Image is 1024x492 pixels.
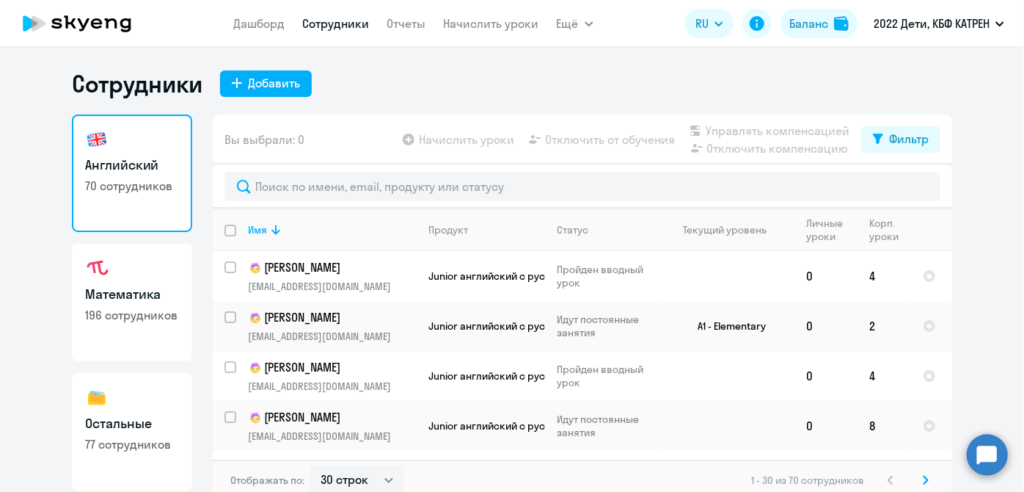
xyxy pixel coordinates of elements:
button: Балансbalance [780,9,857,38]
div: Статус [557,223,657,236]
a: Начислить уроки [444,16,539,31]
td: 0 [794,251,857,301]
h3: Остальные [85,414,179,433]
span: Junior английский с русскоговорящим преподавателем [428,419,704,433]
p: Пройден вводный урок [557,363,657,389]
button: RU [685,9,734,38]
div: Текущий уровень [670,223,794,236]
td: 8 [857,401,911,451]
input: Поиск по имени, email, продукту или статусу [224,172,940,201]
p: [EMAIL_ADDRESS][DOMAIN_NAME] [248,280,416,293]
button: Добавить [220,70,312,97]
button: 2022 Дети, КБФ КАТРЕН [866,6,1012,41]
div: Корп. уроки [869,217,901,243]
span: Junior английский с русскоговорящим преподавателем [428,369,704,383]
p: [PERSON_NAME] [248,459,414,477]
p: [PERSON_NAME] [248,359,414,377]
p: [EMAIL_ADDRESS][DOMAIN_NAME] [248,430,416,443]
div: Имя [248,223,267,236]
td: 2 [857,301,911,351]
td: A1 - Elementary [658,301,794,351]
img: child [248,311,263,325]
td: 4 [857,251,911,301]
div: Баланс [789,15,828,32]
p: [PERSON_NAME] [248,309,414,327]
p: Пройден вводный урок [557,263,657,289]
p: 2022 Дети, КБФ КАТРЕН [874,15,990,32]
h1: Сотрудники [72,69,202,98]
img: math [85,257,109,281]
a: Отчеты [387,16,426,31]
h3: Математика [85,285,179,304]
div: Имя [248,223,416,236]
a: child[PERSON_NAME] [248,409,416,427]
a: child[PERSON_NAME] [248,359,416,377]
div: Личные уроки [806,217,857,243]
div: Текущий уровень [684,223,767,236]
img: child [248,410,263,425]
a: child[PERSON_NAME] [248,309,416,327]
td: 0 [794,351,857,401]
div: Добавить [248,74,300,92]
span: RU [695,15,709,32]
p: [EMAIL_ADDRESS][DOMAIN_NAME] [248,380,416,393]
h3: Английский [85,156,179,175]
td: 0 [794,301,857,351]
p: Идут постоянные занятия [557,313,657,339]
img: balance [834,16,849,31]
p: [PERSON_NAME] [248,259,414,277]
span: Junior английский с русскоговорящим преподавателем [428,319,704,333]
span: Отображать по: [230,474,304,487]
a: Сотрудники [303,16,370,31]
img: child [248,261,263,275]
td: 4 [857,351,911,401]
td: 0 [794,401,857,451]
div: Продукт [428,223,544,236]
span: Junior английский с русскоговорящим преподавателем [428,269,704,283]
div: Личные уроки [806,217,847,243]
a: child[PERSON_NAME] [248,259,416,277]
p: 77 сотрудников [85,436,179,452]
img: english [85,128,109,151]
a: Дашборд [234,16,285,31]
button: Фильтр [861,126,940,153]
a: Математика196 сотрудников [72,244,192,361]
div: Фильтр [889,130,929,148]
button: Ещё [557,9,593,38]
p: 70 сотрудников [85,178,179,194]
a: Английский70 сотрудников [72,115,192,232]
p: Идут постоянные занятия [557,413,657,439]
span: 1 - 30 из 70 сотрудников [751,474,864,487]
a: child[PERSON_NAME] [248,459,416,477]
span: Вы выбрали: 0 [224,131,304,148]
p: [EMAIL_ADDRESS][DOMAIN_NAME] [248,330,416,343]
a: Остальные77 сотрудников [72,373,192,491]
img: child [248,361,263,375]
div: Статус [557,223,588,236]
p: [PERSON_NAME] [248,409,414,427]
img: others [85,386,109,410]
p: 196 сотрудников [85,307,179,323]
span: Ещё [557,15,579,32]
div: Корп. уроки [869,217,910,243]
div: Продукт [428,223,468,236]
